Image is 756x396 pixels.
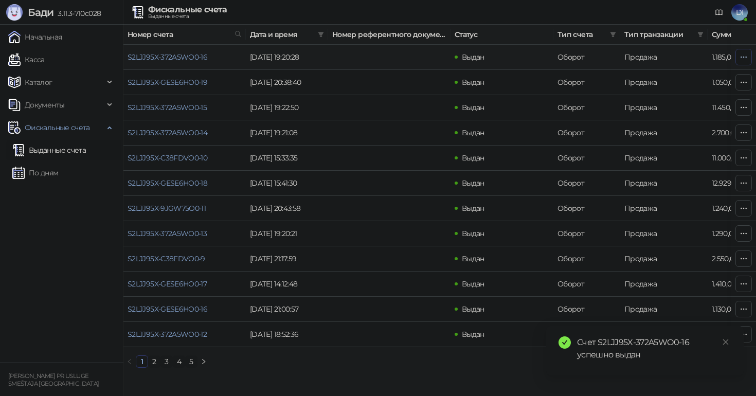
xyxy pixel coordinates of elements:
span: DI [731,4,748,21]
span: filter [610,31,616,38]
td: S2LJJ95X-372A5WO0-15 [123,95,246,120]
td: S2LJJ95X-GESE6HO0-16 [123,297,246,322]
td: [DATE] 19:22:50 [246,95,328,120]
button: right [197,355,210,368]
td: Продажа [620,272,708,297]
td: [DATE] 20:43:58 [246,196,328,221]
td: S2LJJ95X-GESE6HO0-17 [123,272,246,297]
a: S2LJJ95X-C38FDVO0-10 [128,153,207,163]
th: Номер счета [123,25,246,45]
span: right [201,358,207,365]
div: Фискальные счета [148,6,227,14]
th: Тип транзакции [620,25,708,45]
span: Выдан [462,153,484,163]
span: Выдан [462,330,484,339]
span: Каталог [25,72,52,93]
td: Продажа [620,171,708,196]
li: 2 [148,355,160,368]
a: S2LJJ95X-372A5WO0-16 [128,52,207,62]
td: S2LJJ95X-372A5WO0-13 [123,221,246,246]
td: Продажа [620,246,708,272]
td: S2LJJ95X-372A5WO0-16 [123,45,246,70]
th: Номер референтного документа [328,25,451,45]
td: [DATE] 14:12:48 [246,272,328,297]
span: filter [695,27,706,42]
a: S2LJJ95X-GESE6HO0-19 [128,78,207,87]
a: Касса [8,49,45,70]
td: Оборот [553,171,620,196]
li: 5 [185,355,197,368]
a: 5 [186,356,197,367]
td: Продажа [620,95,708,120]
span: Выдан [462,52,484,62]
td: Оборот [553,70,620,95]
span: check-circle [559,336,571,349]
td: Оборот [553,95,620,120]
a: S2LJJ95X-372A5WO0-15 [128,103,207,112]
span: filter [608,27,618,42]
a: 3 [161,356,172,367]
span: Документы [25,95,64,115]
td: Оборот [553,246,620,272]
li: 1 [136,355,148,368]
span: Выдан [462,254,484,263]
td: Продажа [620,196,708,221]
td: Оборот [553,221,620,246]
span: Тип транзакции [624,29,693,40]
td: Оборот [553,272,620,297]
th: Статус [451,25,553,45]
td: Оборот [553,146,620,171]
span: close [722,338,729,346]
a: Выданные счета [12,140,86,160]
td: [DATE] 19:20:21 [246,221,328,246]
span: filter [316,27,326,42]
span: Тип счета [557,29,606,40]
small: [PERSON_NAME] PR USLUGE SMEŠTAJA [GEOGRAPHIC_DATA] [8,372,99,387]
span: filter [318,31,324,38]
span: Выдан [462,304,484,314]
a: По дням [12,163,59,183]
span: Номер счета [128,29,230,40]
td: [DATE] 15:41:30 [246,171,328,196]
a: S2LJJ95X-372A5WO0-14 [128,128,207,137]
td: Оборот [553,45,620,70]
a: S2LJJ95X-372A5WO0-13 [128,229,207,238]
a: 4 [173,356,185,367]
td: S2LJJ95X-GESE6HO0-18 [123,171,246,196]
li: Вперед [197,355,210,368]
li: Назад [123,355,136,368]
td: Оборот [553,196,620,221]
td: S2LJJ95X-C38FDVO0-9 [123,246,246,272]
td: Оборот [553,297,620,322]
span: left [127,358,133,365]
td: S2LJJ95X-C38FDVO0-10 [123,146,246,171]
td: Продажа [620,146,708,171]
td: S2LJJ95X-372A5WO0-14 [123,120,246,146]
td: Оборот [553,322,620,347]
td: [DATE] 15:33:35 [246,146,328,171]
td: Продажа [620,120,708,146]
span: filter [697,31,704,38]
button: left [123,355,136,368]
td: Продажа [620,70,708,95]
span: Выдан [462,204,484,213]
td: Оборот [553,120,620,146]
td: Продажа [620,297,708,322]
span: Дата и время [250,29,314,40]
a: Close [720,336,731,348]
div: Выданные счета [148,14,227,19]
span: 3.11.3-710c028 [53,9,101,18]
td: S2LJJ95X-GESE6HO0-19 [123,70,246,95]
td: Продажа [620,45,708,70]
span: Выдан [462,103,484,112]
a: 2 [149,356,160,367]
a: Документация [711,4,727,21]
td: S2LJJ95X-9JGW75O0-11 [123,196,246,221]
span: Выдан [462,128,484,137]
li: 3 [160,355,173,368]
td: [DATE] 20:38:40 [246,70,328,95]
span: Бади [28,6,53,19]
td: [DATE] 21:00:57 [246,297,328,322]
a: S2LJJ95X-GESE6HO0-16 [128,304,207,314]
td: [DATE] 18:52:36 [246,322,328,347]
